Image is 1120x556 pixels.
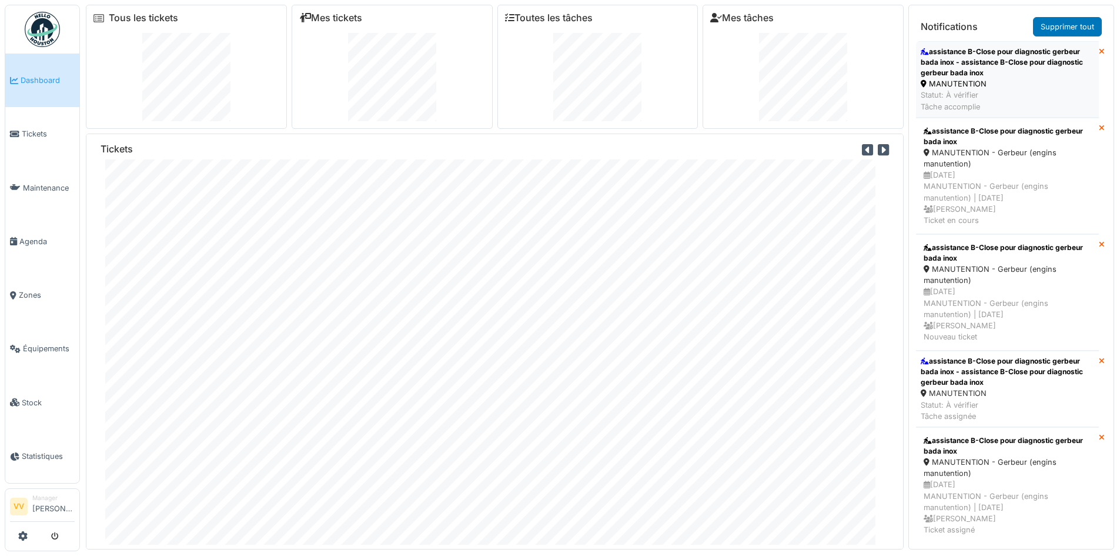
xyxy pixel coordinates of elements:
div: MANUTENTION - Gerbeur (engins manutention) [924,457,1091,479]
h6: Notifications [921,21,978,32]
a: Toutes les tâches [505,12,593,24]
a: assistance B-Close pour diagnostic gerbeur bada inox MANUTENTION - Gerbeur (engins manutention) [... [916,118,1099,234]
a: Équipements [5,322,79,375]
a: Agenda [5,215,79,268]
div: assistance B-Close pour diagnostic gerbeur bada inox - assistance B-Close pour diagnostic gerbeur... [921,46,1094,78]
div: [DATE] MANUTENTION - Gerbeur (engins manutention) | [DATE] [PERSON_NAME] Ticket assigné [924,479,1091,535]
div: [DATE] MANUTENTION - Gerbeur (engins manutention) | [DATE] [PERSON_NAME] Ticket en cours [924,169,1091,226]
div: MANUTENTION [921,388,1094,399]
a: assistance B-Close pour diagnostic gerbeur bada inox - assistance B-Close pour diagnostic gerbeur... [916,351,1099,427]
a: Mes tickets [299,12,362,24]
span: Stock [22,397,75,408]
a: Statistiques [5,430,79,483]
a: Zones [5,268,79,322]
a: Mes tâches [710,12,774,24]
a: assistance B-Close pour diagnostic gerbeur bada inox MANUTENTION - Gerbeur (engins manutention) [... [916,234,1099,351]
div: MANUTENTION - Gerbeur (engins manutention) [924,147,1091,169]
a: assistance B-Close pour diagnostic gerbeur bada inox MANUTENTION - Gerbeur (engins manutention) [... [916,427,1099,544]
a: Tickets [5,107,79,161]
div: Manager [32,494,75,502]
div: Statut: À vérifier Tâche accomplie [921,89,1094,112]
div: MANUTENTION [921,78,1094,89]
h6: Tickets [101,144,133,155]
li: VV [10,498,28,515]
span: Maintenance [23,182,75,194]
div: assistance B-Close pour diagnostic gerbeur bada inox [924,126,1091,147]
div: assistance B-Close pour diagnostic gerbeur bada inox - assistance B-Close pour diagnostic gerbeur... [921,356,1094,388]
a: Supprimer tout [1033,17,1102,36]
span: Dashboard [21,75,75,86]
span: Statistiques [22,451,75,462]
div: [DATE] MANUTENTION - Gerbeur (engins manutention) | [DATE] [PERSON_NAME] Nouveau ticket [924,286,1091,342]
a: VV Manager[PERSON_NAME] [10,494,75,522]
a: Maintenance [5,161,79,215]
img: Badge_color-CXgf-gQk.svg [25,12,60,47]
span: Tickets [22,128,75,139]
div: Statut: À vérifier Tâche assignée [921,399,1094,422]
a: Stock [5,376,79,430]
a: assistance B-Close pour diagnostic gerbeur bada inox - assistance B-Close pour diagnostic gerbeur... [916,41,1099,118]
div: assistance B-Close pour diagnostic gerbeur bada inox [924,242,1091,264]
span: Équipements [23,343,75,354]
a: Tous les tickets [109,12,178,24]
li: [PERSON_NAME] [32,494,75,519]
a: Dashboard [5,54,79,107]
div: MANUTENTION - Gerbeur (engins manutention) [924,264,1091,286]
span: Zones [19,289,75,301]
span: Agenda [19,236,75,247]
div: assistance B-Close pour diagnostic gerbeur bada inox [924,435,1091,457]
